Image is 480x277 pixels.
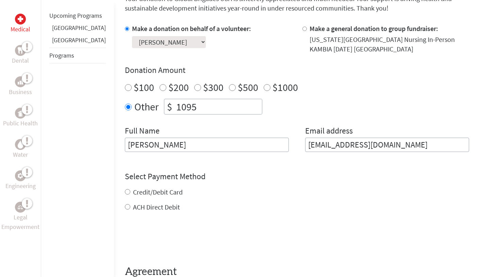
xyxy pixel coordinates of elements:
p: Water [13,150,28,159]
div: Engineering [15,170,26,181]
div: Dental [15,45,26,56]
img: Business [18,79,23,84]
img: Public Health [18,110,23,117]
div: Public Health [15,108,26,119]
label: Make a general donation to group fundraiser: [310,24,438,33]
label: Credit/Debit Card [133,188,183,196]
a: DentalDental [12,45,29,65]
a: [GEOGRAPHIC_DATA] [52,24,106,32]
p: Medical [11,25,30,34]
li: Belize [49,23,106,35]
a: [GEOGRAPHIC_DATA] [52,36,106,44]
p: Legal Empowerment [1,213,39,232]
img: Dental [18,47,23,53]
input: Enter Amount [175,99,262,114]
div: Legal Empowerment [15,202,26,213]
a: Upcoming Programs [49,12,102,19]
label: Make a donation on behalf of a volunteer: [132,24,251,33]
img: Engineering [18,173,23,179]
label: ACH Direct Debit [133,203,180,211]
label: $1000 [272,81,298,94]
a: Legal EmpowermentLegal Empowerment [1,202,39,232]
label: Email address [305,125,353,138]
iframe: reCAPTCHA [125,226,228,252]
li: Programs [49,48,106,63]
label: Other [134,99,159,114]
label: $500 [238,81,258,94]
input: Your Email [305,138,469,152]
img: Legal Empowerment [18,205,23,209]
p: Engineering [5,181,36,191]
input: Enter Full Name [125,138,289,152]
a: MedicalMedical [11,14,30,34]
img: Water [18,140,23,148]
label: $200 [168,81,189,94]
a: Programs [49,51,74,59]
div: $ [164,99,175,114]
a: Public HealthPublic Health [3,108,38,128]
p: Business [9,87,32,97]
p: Public Health [3,119,38,128]
a: WaterWater [13,139,28,159]
p: Dental [12,56,29,65]
h4: Select Payment Method [125,171,469,182]
h4: Donation Amount [125,65,469,76]
li: Upcoming Programs [49,8,106,23]
div: Water [15,139,26,150]
div: Medical [15,14,26,25]
label: Full Name [125,125,160,138]
div: Business [15,76,26,87]
img: Medical [18,16,23,22]
label: $300 [203,81,224,94]
a: EngineeringEngineering [5,170,36,191]
li: Panama [49,35,106,48]
a: BusinessBusiness [9,76,32,97]
label: $100 [134,81,154,94]
div: [US_STATE][GEOGRAPHIC_DATA] Nursing In-Person KAMBIA [DATE] [GEOGRAPHIC_DATA] [310,35,469,54]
